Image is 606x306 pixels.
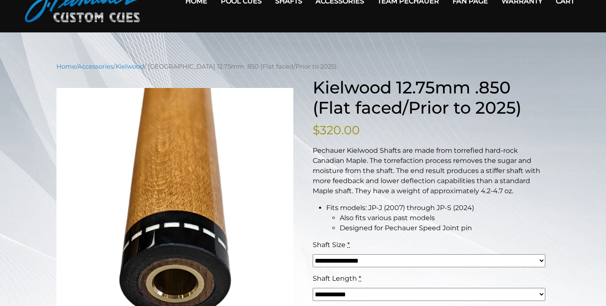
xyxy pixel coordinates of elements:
a: Home [56,63,76,70]
p: Pechauer Kielwood Shafts are made from torrefied hard-rock Canadian Maple. The torrefaction proce... [313,146,550,196]
nav: Breadcrumb [56,62,550,71]
li: Fits models: JP-J (2007) through JP-S (2024) [326,203,550,233]
h1: Kielwood 12.75mm .850 (Flat faced/Prior to 2025) [313,77,550,118]
span: $ [313,123,320,137]
a: Kielwood [115,63,144,70]
span: Shaft Length [313,274,357,282]
abbr: required [359,274,361,282]
li: Also fits various past models [340,213,550,223]
bdi: 320.00 [313,123,360,137]
a: Accessories [78,63,113,70]
span: Shaft Size [313,241,346,249]
abbr: required [347,241,350,249]
li: Designed for Pechauer Speed Joint pin [340,223,550,233]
